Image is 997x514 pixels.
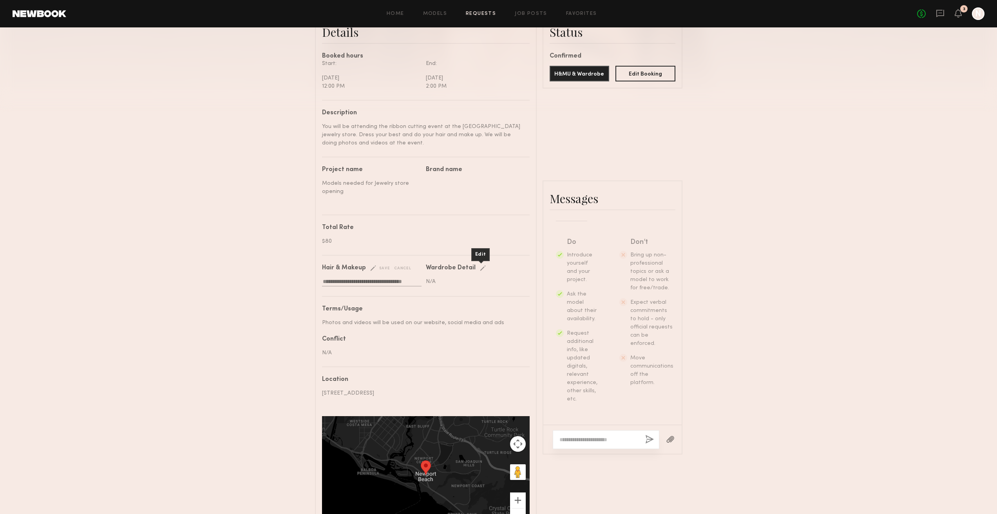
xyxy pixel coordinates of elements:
[322,389,524,397] div: [STREET_ADDRESS]
[550,66,610,81] button: H&MU & Wardrobe
[322,306,524,312] div: Terms/Usage
[426,60,524,68] div: End:
[322,225,524,231] div: Total Rate
[471,248,490,261] div: Edit
[394,265,411,271] div: cancel
[426,278,524,286] div: N/A
[630,355,673,385] span: Move communications off the platform.
[630,252,669,290] span: Bring up non-professional topics or ask a model to work for free/trade.
[322,377,524,383] div: Location
[567,237,597,248] div: Do
[370,265,390,271] div: save
[615,66,675,81] button: Edit Booking
[566,11,597,16] a: Favorites
[322,110,524,116] div: Description
[426,167,524,173] div: Brand name
[426,265,476,271] div: Wardrobe Detail
[322,237,524,245] div: $80
[322,265,366,271] div: Hair & Makeup
[466,11,496,16] a: Requests
[567,292,597,321] span: Ask the model about their availability.
[322,82,420,90] div: 12:00 PM
[963,7,965,11] div: 3
[387,11,404,16] a: Home
[426,82,524,90] div: 2:00 PM
[322,349,524,357] div: N/A
[550,24,675,40] div: Status
[567,331,597,402] span: Request additional info, like updated digitals, relevant experience, other skills, etc.
[426,74,524,82] div: [DATE]
[510,492,526,508] button: Zoom in
[550,53,675,60] div: Confirmed
[550,191,675,206] div: Messages
[322,60,420,68] div: Start:
[510,436,526,452] button: Map camera controls
[510,464,526,480] button: Drag Pegman onto the map to open Street View
[972,7,984,20] a: N
[322,319,524,327] div: Photos and videos will be used on our website, social media and ads
[567,252,592,282] span: Introduce yourself and your project.
[515,11,547,16] a: Job Posts
[322,123,524,147] div: You will be attending the ribbon cutting event at the [GEOGRAPHIC_DATA] jewelry store. Dress your...
[630,237,673,248] div: Don’t
[630,300,673,346] span: Expect verbal commitments to hold - only official requests can be enforced.
[322,24,530,40] div: Details
[322,179,420,196] div: Models needed for Jewelry store opening
[322,74,420,82] div: [DATE]
[322,53,530,60] div: Booked hours
[322,167,420,173] div: Project name
[423,11,447,16] a: Models
[322,336,524,343] div: Conflict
